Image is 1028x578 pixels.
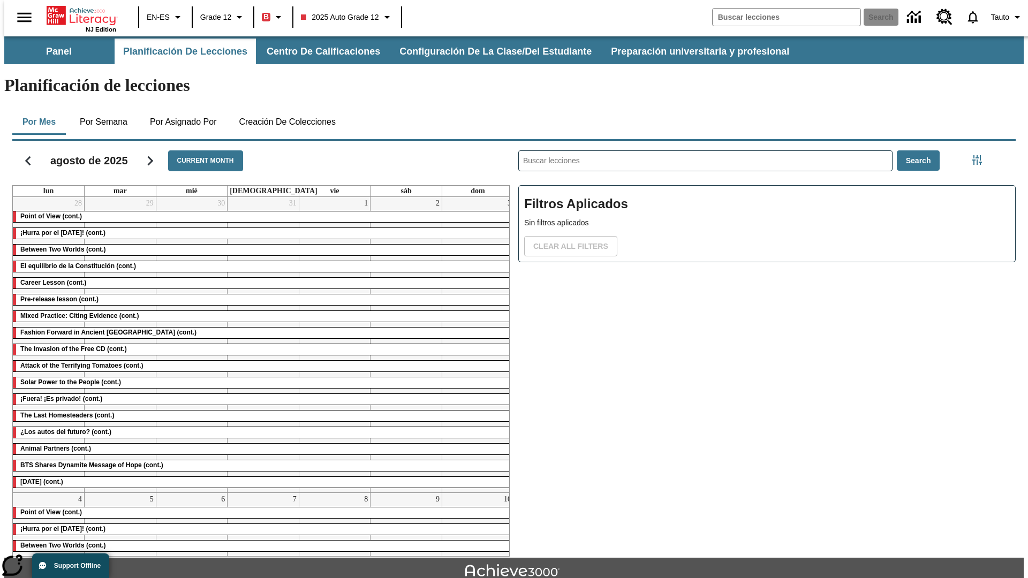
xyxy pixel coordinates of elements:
td: 29 de julio de 2025 [85,197,156,493]
button: Panel [5,39,112,64]
td: 30 de julio de 2025 [156,197,228,493]
button: Search [897,150,940,171]
td: 31 de julio de 2025 [228,197,299,493]
h1: Planificación de lecciones [4,75,1024,95]
span: Mixed Practice: Citing Evidence (cont.) [20,312,139,320]
div: ¡Hurra por el Día de la Constitución! (cont.) [13,228,513,239]
a: 30 de julio de 2025 [215,197,227,210]
span: Between Two Worlds (cont.) [20,542,106,549]
span: Career Lesson (cont.) [20,279,86,286]
button: Preparación universitaria y profesional [602,39,798,64]
div: Solar Power to the People (cont.) [13,377,513,388]
a: lunes [41,186,56,196]
div: Point of View (cont.) [13,507,513,518]
span: Solar Power to the People (cont.) [20,378,121,386]
div: El equilibrio de la Constitución (cont.) [13,261,513,272]
h2: Filtros Aplicados [524,191,1010,217]
div: Between Two Worlds (cont.) [13,541,513,551]
button: Language: EN-ES, Selecciona un idioma [142,7,188,27]
div: Subbarra de navegación [4,36,1024,64]
h2: agosto de 2025 [50,154,128,167]
div: Subbarra de navegación [4,39,799,64]
a: domingo [468,186,487,196]
span: ¿Los autos del futuro? (cont.) [20,428,111,436]
div: Día del Trabajo (cont.) [13,477,513,488]
span: Point of View (cont.) [20,508,82,516]
div: Filtros Aplicados [518,185,1016,262]
span: Día del Trabajo (cont.) [20,478,63,485]
button: Support Offline [32,553,109,578]
a: 31 de julio de 2025 [287,197,299,210]
span: Pre-release lesson (cont.) [20,295,99,303]
span: Fashion Forward in Ancient Rome (cont.) [20,329,196,336]
button: Centro de calificaciones [258,39,389,64]
div: BTS Shares Dynamite Message of Hope (cont.) [13,460,513,471]
button: Creación de colecciones [230,109,344,135]
a: 7 de agosto de 2025 [291,493,299,506]
a: jueves [228,186,320,196]
div: Career Lesson (cont.) [13,278,513,288]
a: Centro de información [901,3,930,32]
span: BTS Shares Dynamite Message of Hope (cont.) [20,461,163,469]
div: Pre-release lesson (cont.) [13,294,513,305]
button: Configuración de la clase/del estudiante [391,39,600,64]
span: 2025 Auto Grade 12 [301,12,379,23]
p: Sin filtros aplicados [524,217,1010,229]
button: Grado: Grade 12, Elige un grado [196,7,250,27]
button: Abrir el menú lateral [9,2,40,33]
span: EN-ES [147,12,170,23]
td: 3 de agosto de 2025 [442,197,513,493]
span: Attack of the Terrifying Tomatoes (cont.) [20,362,143,369]
div: Calendario [4,136,510,557]
a: 2 de agosto de 2025 [434,197,442,210]
td: 1 de agosto de 2025 [299,197,371,493]
button: Planificación de lecciones [115,39,256,64]
span: B [263,10,269,24]
button: Menú lateral de filtros [966,149,988,171]
div: Mixed Practice: Citing Evidence (cont.) [13,311,513,322]
span: El equilibrio de la Constitución (cont.) [20,262,136,270]
a: viernes [328,186,341,196]
div: ¿Los autos del futuro? (cont.) [13,427,513,438]
span: ¡Hurra por el Día de la Constitución! (cont.) [20,229,105,237]
a: 10 de agosto de 2025 [502,493,513,506]
a: Portada [47,5,116,26]
a: 4 de agosto de 2025 [76,493,84,506]
a: 1 de agosto de 2025 [362,197,370,210]
span: ¡Hurra por el Día de la Constitución! (cont.) [20,525,105,533]
span: The Invasion of the Free CD (cont.) [20,345,127,353]
a: 8 de agosto de 2025 [362,493,370,506]
span: The Last Homesteaders (cont.) [20,412,114,419]
input: search field [713,9,860,26]
div: ¡Fuera! ¡Es privado! (cont.) [13,394,513,405]
button: Por asignado por [141,109,225,135]
a: Notificaciones [959,3,987,31]
span: Animal Partners (cont.) [20,445,91,452]
td: 28 de julio de 2025 [13,197,85,493]
span: Support Offline [54,562,101,569]
a: miércoles [184,186,200,196]
button: Current Month [168,150,243,171]
button: Seguir [137,147,164,174]
button: Por mes [12,109,66,135]
span: Grade 12 [200,12,231,23]
span: Between Two Worlds (cont.) [20,246,106,253]
td: 2 de agosto de 2025 [371,197,442,493]
button: Class: 2025 Auto Grade 12, Selecciona una clase [297,7,397,27]
span: Tauto [991,12,1009,23]
a: Centro de recursos, Se abrirá en una pestaña nueva. [930,3,959,32]
a: martes [111,186,129,196]
span: NJ Edition [86,26,116,33]
div: Animal Partners (cont.) [13,444,513,454]
a: 9 de agosto de 2025 [434,493,442,506]
div: Portada [47,4,116,33]
button: Perfil/Configuración [987,7,1028,27]
div: Fashion Forward in Ancient Rome (cont.) [13,328,513,338]
span: Point of View (cont.) [20,212,82,220]
a: 5 de agosto de 2025 [148,493,156,506]
span: ¡Fuera! ¡Es privado! (cont.) [20,395,102,402]
div: Between Two Worlds (cont.) [13,245,513,255]
input: Buscar lecciones [519,151,892,171]
button: Regresar [14,147,42,174]
button: Por semana [71,109,136,135]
